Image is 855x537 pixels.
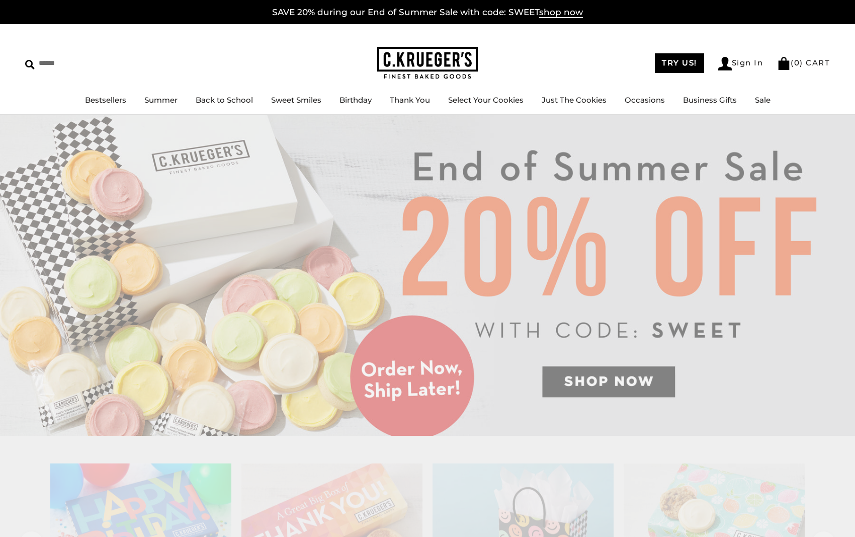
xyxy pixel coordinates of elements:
span: 0 [794,58,800,67]
img: Search [25,60,35,69]
a: Birthday [339,95,372,105]
a: Sweet Smiles [271,95,321,105]
a: Business Gifts [683,95,737,105]
a: SAVE 20% during our End of Summer Sale with code: SWEETshop now [272,7,583,18]
img: Bag [777,57,791,70]
a: Just The Cookies [542,95,607,105]
a: Sale [755,95,771,105]
a: Back to School [196,95,253,105]
a: Occasions [625,95,665,105]
a: TRY US! [655,53,704,73]
img: C.KRUEGER'S [377,47,478,80]
a: Summer [144,95,178,105]
span: shop now [539,7,583,18]
img: Account [718,57,732,70]
a: Sign In [718,57,763,70]
a: (0) CART [777,58,830,67]
a: Thank You [390,95,430,105]
a: Bestsellers [85,95,126,105]
a: Select Your Cookies [448,95,524,105]
input: Search [25,55,145,71]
